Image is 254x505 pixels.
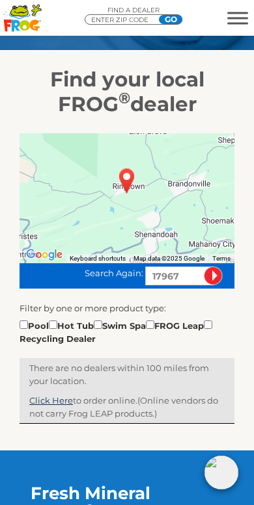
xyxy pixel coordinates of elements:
[85,268,143,278] span: Search Again:
[20,67,234,116] h2: Find your local FROG dealer
[23,246,66,263] img: Google
[29,394,225,420] p: (Online vendors do not carry Frog LEAP products.)
[29,395,73,406] a: Click Here
[204,266,223,285] input: Submit
[85,6,182,14] p: Find A Dealer
[159,15,182,24] input: GO
[227,12,248,24] button: MENU
[23,246,66,263] a: Open this area in Google Maps (opens a new window)
[20,318,234,345] div: Pool Hot Tub Swim Spa FROG Leap Recycling Dealer
[119,88,130,107] sup: ®
[212,255,231,262] a: Terms
[70,254,126,263] button: Keyboard shortcuts
[29,395,137,406] span: to order online.
[90,15,168,25] input: Zip Code Form
[205,456,238,489] img: openIcon
[107,158,147,203] div: BRANDONVILLE, PA 17967
[134,255,205,262] span: Map data ©2025 Google
[20,302,166,315] label: Filter by one or more product type:
[29,361,225,387] p: There are no dealers within 100 miles from your location.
